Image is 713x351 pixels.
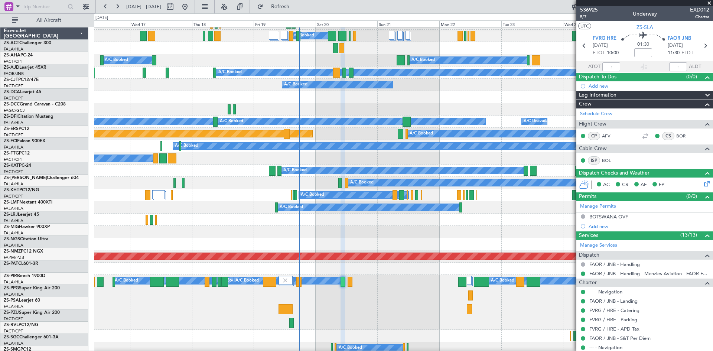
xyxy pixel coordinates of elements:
[218,67,242,78] div: A/C Booked
[668,35,691,42] span: FAOR JNB
[175,140,198,152] div: A/C Booked
[410,128,433,139] div: A/C Booked
[589,335,651,341] a: FAOR / JNB - S&T Per Diem
[411,55,435,66] div: A/C Booked
[254,20,316,27] div: Fri 19
[4,151,30,156] a: ZS-FTGPC12
[4,151,19,156] span: ZS-FTG
[4,249,43,254] a: ZS-NMZPC12 NGX
[316,20,378,27] div: Sat 20
[4,169,23,175] a: FACT/CPT
[280,202,303,213] div: A/C Booked
[589,298,638,304] a: FAOR / JNB - Landing
[4,114,53,119] a: ZS-DFICitation Mustang
[4,249,21,254] span: ZS-NMZ
[192,20,254,27] div: Thu 18
[4,53,20,58] span: ZS-AHA
[4,261,18,266] span: ZS-PAT
[637,41,649,48] span: 01:30
[662,132,674,140] div: CS
[589,214,628,220] div: BOTSWANA OVF
[4,108,25,113] a: FAGC/GCJ
[4,65,46,70] a: ZS-AJDLearjet 45XR
[4,225,50,229] a: ZS-MIGHawker 900XP
[641,181,647,189] span: AF
[68,20,130,27] div: Tue 16
[588,156,600,165] div: ISP
[4,41,19,45] span: ZS-ACT
[4,157,23,162] a: FACT/CPT
[602,133,619,139] a: AFV
[4,102,20,107] span: ZS-DCC
[4,83,23,89] a: FACT/CPT
[4,90,41,94] a: ZS-DCALearjet 45
[4,335,59,339] a: ZS-SGCChallenger 601-3A
[4,120,23,126] a: FALA/HLA
[126,3,161,10] span: [DATE] - [DATE]
[602,157,619,164] a: BOL
[4,200,52,205] a: ZS-LMFNextant 400XTi
[4,218,23,224] a: FALA/HLA
[220,116,243,127] div: A/C Booked
[23,1,65,12] input: Trip Number
[4,243,23,248] a: FALA/HLA
[579,279,597,287] span: Charter
[4,139,45,143] a: ZS-FCIFalcon 900EX
[589,261,640,267] a: FAOR / JNB - Handling
[95,15,108,21] div: [DATE]
[589,316,637,323] a: FVRG / HRE - Parking
[4,102,66,107] a: ZS-DCCGrand Caravan - C208
[4,200,19,205] span: ZS-LMF
[580,6,598,14] span: 536925
[579,73,616,81] span: Dispatch To-Dos
[4,78,39,82] a: ZS-CJTPC12/47E
[105,55,128,66] div: A/C Booked
[622,181,628,189] span: CR
[4,237,20,241] span: ZS-NGS
[589,344,622,351] a: --- - Navigation
[689,63,701,71] span: ALDT
[580,14,598,20] span: 5/7
[4,212,39,217] a: ZS-LRJLearjet 45
[350,177,374,188] div: A/C Booked
[686,192,697,200] span: (0/0)
[602,62,620,71] input: --:--
[4,90,20,94] span: ZS-DCA
[4,127,29,131] a: ZS-ERSPC12
[4,335,19,339] span: ZS-SGC
[578,23,591,29] button: UTC
[439,20,501,27] div: Mon 22
[4,163,31,168] a: ZS-KATPC-24
[589,307,639,313] a: FVRG / HRE - Catering
[607,49,619,57] span: 10:00
[235,275,259,286] div: A/C Booked
[4,298,40,303] a: ZS-PSALearjet 60
[4,261,38,266] a: ZS-PATCL601-3R
[690,14,709,20] span: Charter
[4,212,18,217] span: ZS-LRJ
[4,132,23,138] a: FACT/CPT
[4,139,17,143] span: ZS-FCI
[563,20,625,27] div: Wed 24
[4,279,23,285] a: FALA/HLA
[4,41,51,45] a: ZS-ACTChallenger 300
[589,223,709,230] div: Add new
[659,181,664,189] span: FP
[4,225,19,229] span: ZS-MIG
[668,49,680,57] span: 11:30
[580,110,612,118] a: Schedule Crew
[4,188,19,192] span: ZS-KHT
[284,79,307,90] div: A/C Booked
[19,18,78,23] span: All Aircraft
[4,206,23,211] a: FALA/HLA
[301,189,324,201] div: A/C Booked
[4,194,23,199] a: FACT/CPT
[4,188,39,192] a: ZS-KHTPC12/NG
[4,274,17,278] span: ZS-PIR
[579,120,606,129] span: Flight Crew
[4,292,23,297] a: FALA/HLA
[4,181,23,187] a: FALA/HLA
[377,20,439,27] div: Sun 21
[4,311,19,315] span: ZS-PZU
[282,277,289,284] img: gray-close.svg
